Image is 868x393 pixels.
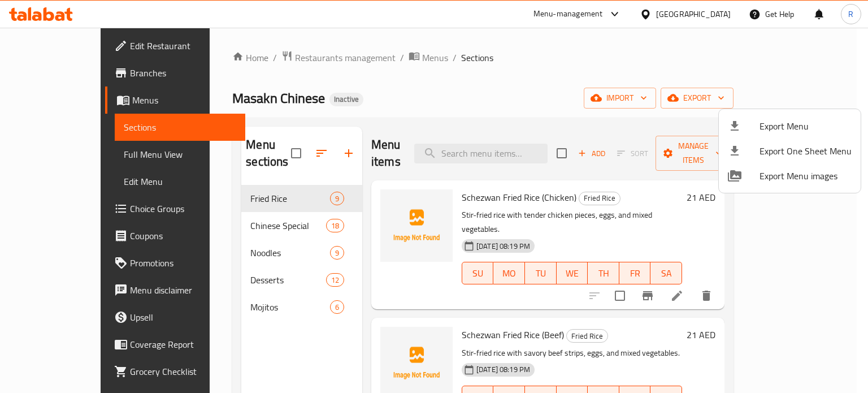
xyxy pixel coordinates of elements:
span: Export Menu images [759,169,852,183]
span: Export One Sheet Menu [759,144,852,158]
li: Export menu items [719,114,861,139]
span: Export Menu [759,119,852,133]
li: Export Menu images [719,163,861,188]
li: Export one sheet menu items [719,139,861,163]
